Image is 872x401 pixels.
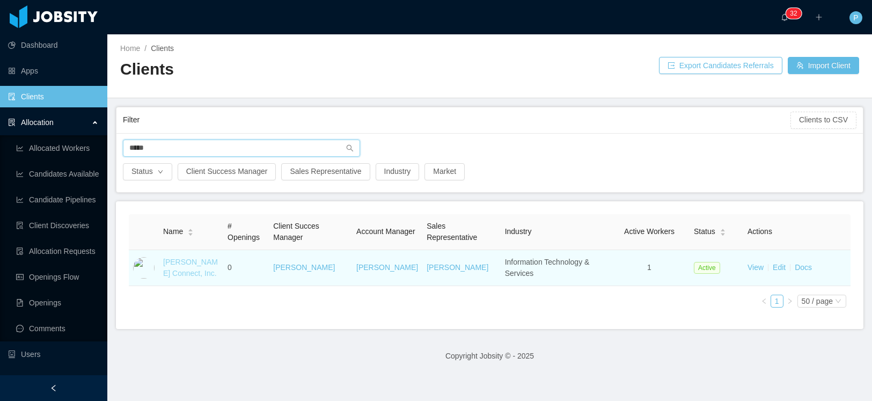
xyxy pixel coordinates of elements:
[120,44,140,53] a: Home
[120,59,490,81] h2: Clients
[16,292,99,313] a: icon: file-textOpenings
[720,227,726,235] div: Sort
[720,231,726,235] i: icon: caret-down
[8,34,99,56] a: icon: pie-chartDashboard
[720,228,726,231] i: icon: caret-up
[8,369,99,391] a: icon: user
[427,222,477,242] span: Sales Representative
[802,295,833,307] div: 50 / page
[16,163,99,185] a: icon: line-chartCandidates Available
[8,86,99,107] a: icon: auditClients
[815,13,823,21] i: icon: plus
[16,189,99,210] a: icon: line-chartCandidate Pipelines
[228,222,260,242] span: # Openings
[786,8,801,19] sup: 32
[794,8,797,19] p: 2
[188,231,194,235] i: icon: caret-down
[123,163,172,180] button: Statusicon: down
[505,227,532,236] span: Industry
[151,44,174,53] span: Clients
[788,57,859,74] button: icon: usergroup-addImport Client
[16,215,99,236] a: icon: file-searchClient Discoveries
[123,110,790,130] div: Filter
[356,263,418,272] a: [PERSON_NAME]
[178,163,276,180] button: Client Success Manager
[773,263,786,272] a: Edit
[187,227,194,235] div: Sort
[21,118,54,127] span: Allocation
[424,163,465,180] button: Market
[273,263,335,272] a: [PERSON_NAME]
[427,263,488,272] a: [PERSON_NAME]
[609,250,690,286] td: 1
[346,144,354,152] i: icon: search
[790,8,794,19] p: 3
[16,266,99,288] a: icon: idcardOpenings Flow
[505,258,590,278] span: Information Technology & Services
[758,295,771,308] li: Previous Page
[795,263,812,272] a: Docs
[133,257,155,279] img: e6de0480-ee06-11ea-91a4-9b26a77e776c_5f63a06c68d50-400w.png
[163,258,218,278] a: [PERSON_NAME] Connect, Inc.
[223,250,269,286] td: 0
[835,298,841,305] i: icon: down
[790,112,856,129] button: Clients to CSV
[783,295,796,308] li: Next Page
[624,227,675,236] span: Active Workers
[16,318,99,339] a: icon: messageComments
[694,262,720,274] span: Active
[8,60,99,82] a: icon: appstoreApps
[281,163,370,180] button: Sales Representative
[107,338,872,375] footer: Copyright Jobsity © - 2025
[16,240,99,262] a: icon: file-doneAllocation Requests
[163,226,183,237] span: Name
[659,57,782,74] button: icon: exportExport Candidates Referrals
[771,295,783,307] a: 1
[748,263,764,272] a: View
[694,226,715,237] span: Status
[8,119,16,126] i: icon: solution
[8,344,99,365] a: icon: robotUsers
[771,295,783,308] li: 1
[376,163,420,180] button: Industry
[356,227,415,236] span: Account Manager
[144,44,146,53] span: /
[16,137,99,159] a: icon: line-chartAllocated Workers
[273,222,319,242] span: Client Succes Manager
[781,13,788,21] i: icon: bell
[188,228,194,231] i: icon: caret-up
[787,298,793,304] i: icon: right
[853,11,858,24] span: P
[748,227,772,236] span: Actions
[761,298,767,304] i: icon: left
